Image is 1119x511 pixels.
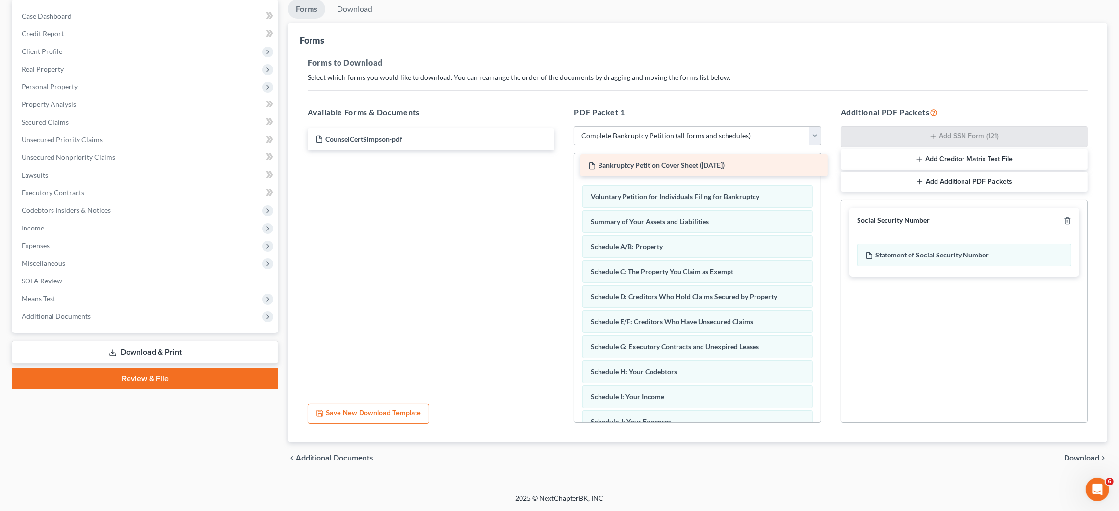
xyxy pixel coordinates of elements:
[308,404,429,424] button: Save New Download Template
[288,454,373,462] a: chevron_left Additional Documents
[22,135,103,144] span: Unsecured Priority Claims
[22,118,69,126] span: Secured Claims
[1086,478,1109,501] iframe: Intercom live chat
[591,367,677,376] span: Schedule H: Your Codebtors
[22,29,64,38] span: Credit Report
[14,149,278,166] a: Unsecured Nonpriority Claims
[22,171,48,179] span: Lawsuits
[591,392,664,401] span: Schedule I: Your Income
[325,135,402,143] span: CounselCertSimpson-pdf
[12,341,278,364] a: Download & Print
[22,12,72,20] span: Case Dashboard
[22,65,64,73] span: Real Property
[591,267,733,276] span: Schedule C: The Property You Claim as Exempt
[841,149,1088,170] button: Add Creditor Matrix Text File
[841,126,1088,148] button: Add SSN Form (121)
[22,188,84,197] span: Executory Contracts
[591,417,671,426] span: Schedule J: Your Expenses
[857,216,930,225] div: Social Security Number
[22,100,76,108] span: Property Analysis
[308,57,1088,69] h5: Forms to Download
[591,292,777,301] span: Schedule D: Creditors Who Hold Claims Secured by Property
[591,192,759,201] span: Voluntary Petition for Individuals Filing for Bankruptcy
[308,106,554,118] h5: Available Forms & Documents
[1106,478,1114,485] span: 6
[308,73,1088,82] p: Select which forms you would like to download. You can rearrange the order of the documents by dr...
[1099,454,1107,462] i: chevron_right
[22,294,55,303] span: Means Test
[841,172,1088,192] button: Add Additional PDF Packets
[22,259,65,267] span: Miscellaneous
[14,7,278,25] a: Case Dashboard
[591,242,663,251] span: Schedule A/B: Property
[22,224,44,232] span: Income
[598,161,725,169] span: Bankruptcy Petition Cover Sheet ([DATE])
[288,454,296,462] i: chevron_left
[1064,454,1107,462] button: Download chevron_right
[22,82,78,91] span: Personal Property
[841,106,1088,118] h5: Additional PDF Packets
[1064,454,1099,462] span: Download
[280,493,839,511] div: 2025 © NextChapterBK, INC
[591,317,753,326] span: Schedule E/F: Creditors Who Have Unsecured Claims
[22,312,91,320] span: Additional Documents
[22,277,62,285] span: SOFA Review
[12,368,278,389] a: Review & File
[14,131,278,149] a: Unsecured Priority Claims
[14,184,278,202] a: Executory Contracts
[857,244,1071,266] div: Statement of Social Security Number
[591,217,709,226] span: Summary of Your Assets and Liabilities
[14,113,278,131] a: Secured Claims
[22,206,111,214] span: Codebtors Insiders & Notices
[14,166,278,184] a: Lawsuits
[591,342,759,351] span: Schedule G: Executory Contracts and Unexpired Leases
[574,106,821,118] h5: PDF Packet 1
[300,34,324,46] div: Forms
[14,96,278,113] a: Property Analysis
[22,241,50,250] span: Expenses
[296,454,373,462] span: Additional Documents
[14,25,278,43] a: Credit Report
[22,47,62,55] span: Client Profile
[14,272,278,290] a: SOFA Review
[22,153,115,161] span: Unsecured Nonpriority Claims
